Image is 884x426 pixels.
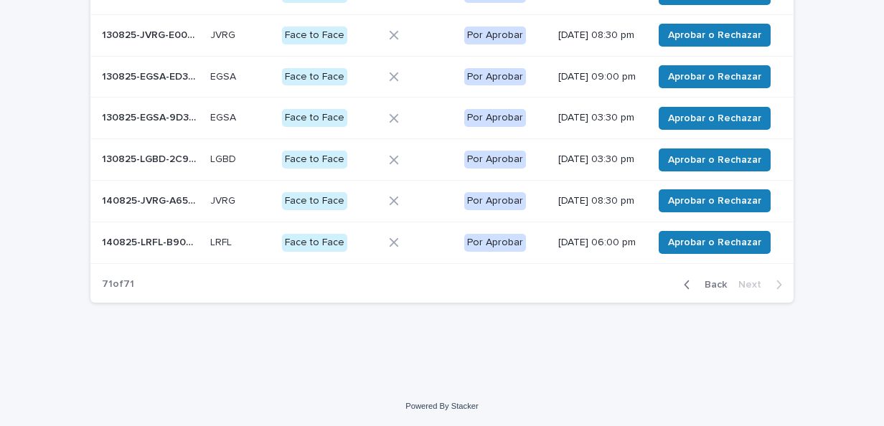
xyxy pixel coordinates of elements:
[210,68,239,83] p: EGSA
[558,29,641,42] p: [DATE] 08:30 pm
[210,27,238,42] p: JVRG
[659,107,771,130] button: Aprobar o Rechazar
[405,402,478,410] a: Powered By Stacker
[90,180,794,222] tr: 140825-JVRG-A65EE7140825-JVRG-A65EE7 JVRGJVRG Face to FacePor Aprobar[DATE] 08:30 pmAprobar o Rec...
[668,28,761,42] span: Aprobar o Rechazar
[102,68,202,83] p: 130825-EGSA-ED398B
[210,234,235,249] p: LRFL
[102,151,202,166] p: 130825-LGBD-2C9167
[102,192,202,207] p: 140825-JVRG-A65EE7
[90,267,146,302] p: 71 of 71
[90,98,794,139] tr: 130825-EGSA-9D36B1130825-EGSA-9D36B1 EGSAEGSA Face to FacePor Aprobar[DATE] 03:30 pmAprobar o Rec...
[738,280,770,290] span: Next
[733,278,794,291] button: Next
[90,56,794,98] tr: 130825-EGSA-ED398B130825-EGSA-ED398B EGSAEGSA Face to FacePor Aprobar[DATE] 09:00 pmAprobar o Rec...
[464,151,526,169] div: Por Aprobar
[672,278,733,291] button: Back
[668,70,761,84] span: Aprobar o Rechazar
[102,27,202,42] p: 130825-JVRG-E00B74
[210,192,238,207] p: JVRG
[210,109,239,124] p: EGSA
[464,234,526,252] div: Por Aprobar
[668,153,761,167] span: Aprobar o Rechazar
[102,234,202,249] p: 140825-LRFL-B908DB
[282,27,347,44] div: Face to Face
[90,222,794,263] tr: 140825-LRFL-B908DB140825-LRFL-B908DB LRFLLRFL Face to FacePor Aprobar[DATE] 06:00 pmAprobar o Rec...
[90,14,794,56] tr: 130825-JVRG-E00B74130825-JVRG-E00B74 JVRGJVRG Face to FacePor Aprobar[DATE] 08:30 pmAprobar o Rec...
[558,195,641,207] p: [DATE] 08:30 pm
[696,280,727,290] span: Back
[668,235,761,250] span: Aprobar o Rechazar
[282,234,347,252] div: Face to Face
[558,153,641,166] p: [DATE] 03:30 pm
[282,192,347,210] div: Face to Face
[90,139,794,181] tr: 130825-LGBD-2C9167130825-LGBD-2C9167 LGBDLGBD Face to FacePor Aprobar[DATE] 03:30 pmAprobar o Rec...
[659,231,771,254] button: Aprobar o Rechazar
[464,68,526,86] div: Por Aprobar
[282,68,347,86] div: Face to Face
[668,111,761,126] span: Aprobar o Rechazar
[210,151,239,166] p: LGBD
[659,148,771,171] button: Aprobar o Rechazar
[659,24,771,47] button: Aprobar o Rechazar
[668,194,761,208] span: Aprobar o Rechazar
[464,27,526,44] div: Por Aprobar
[102,109,202,124] p: 130825-EGSA-9D36B1
[558,71,641,83] p: [DATE] 09:00 pm
[558,112,641,124] p: [DATE] 03:30 pm
[282,109,347,127] div: Face to Face
[558,237,641,249] p: [DATE] 06:00 pm
[464,109,526,127] div: Por Aprobar
[659,189,771,212] button: Aprobar o Rechazar
[659,65,771,88] button: Aprobar o Rechazar
[464,192,526,210] div: Por Aprobar
[282,151,347,169] div: Face to Face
